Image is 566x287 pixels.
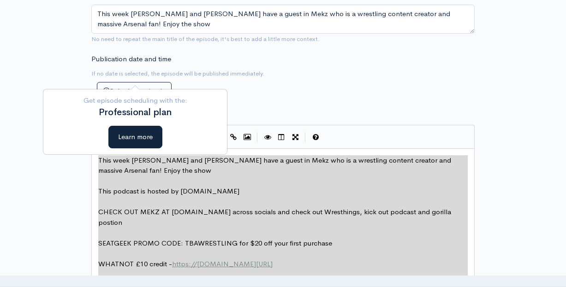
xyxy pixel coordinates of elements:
button: Markdown Guide [309,130,322,144]
span: This podcast is hosted by [DOMAIN_NAME] [98,187,239,195]
p: Get episode scheduling with the: [50,95,220,106]
span: SEATGEEK PROMO CODE: TBAWRESTLING for $20 off your first purchase [98,239,332,247]
small: No need to repeat the main title of the episode, it's best to add a little more context. [91,35,320,43]
i: | [305,132,306,143]
button: Insert Image [240,130,254,144]
span: CHECK OUT MEKZ AT [DOMAIN_NAME] across socials and check out Wresthings, kick out podcast and gor... [98,207,453,227]
button: Toggle Preview [261,130,274,144]
label: Publication date and time [91,54,171,64]
button: Learn more [108,126,162,148]
small: If no date is selected, the episode will be published immediately. [91,70,264,77]
span: This week [PERSON_NAME] and [PERSON_NAME] have a guest in Mekz who is a wrestling content creator... [98,156,453,175]
span: WHATNOT £10 credit - [98,259,172,268]
button: Toggle Side by Side [274,130,288,144]
span: https:/ [172,259,193,268]
span: /[DOMAIN_NAME][URL] [193,259,273,268]
button: Schedule episode [97,82,172,101]
button: Create Link [226,130,240,144]
h2: Professional plan [50,107,220,117]
button: Toggle Fullscreen [288,130,302,144]
i: | [257,132,258,143]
